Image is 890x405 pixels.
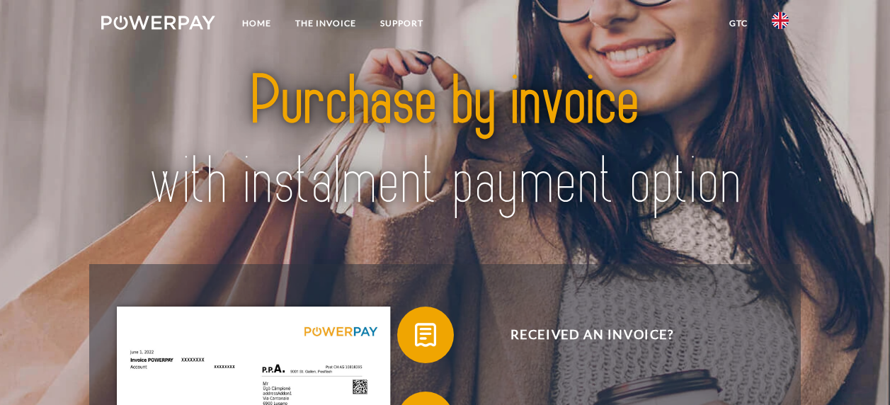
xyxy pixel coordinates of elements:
[135,40,755,243] img: title-powerpay_en.svg
[101,16,215,30] img: logo-powerpay-white.svg
[772,12,789,29] img: en
[230,11,283,36] a: Home
[397,307,765,363] button: Received an invoice?
[283,11,368,36] a: THE INVOICE
[833,348,879,394] iframe: Schaltfläche zum Öffnen des Messaging-Fensters
[368,11,435,36] a: Support
[717,11,760,36] a: GTC
[408,317,443,353] img: qb_bill.svg
[418,307,765,363] span: Received an invoice?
